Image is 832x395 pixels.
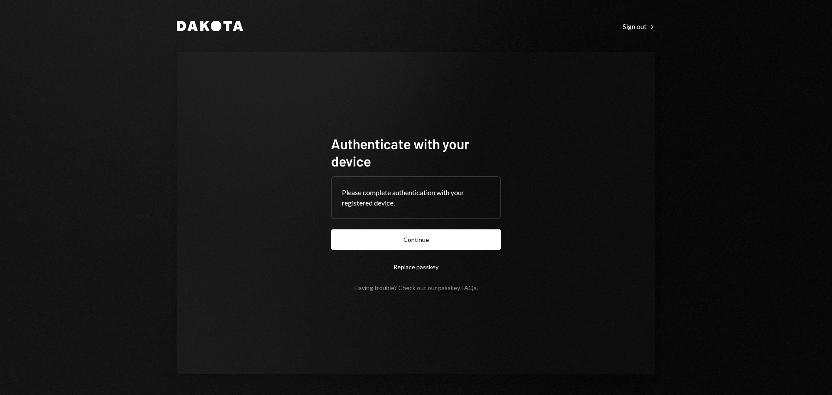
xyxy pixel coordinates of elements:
[438,284,477,292] a: passkey FAQs
[331,257,501,277] button: Replace passkey
[623,21,655,31] a: Sign out
[354,284,478,291] div: Having trouble? Check out our .
[342,187,490,208] div: Please complete authentication with your registered device.
[331,229,501,250] button: Continue
[623,22,655,31] div: Sign out
[331,135,501,170] h1: Authenticate with your device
